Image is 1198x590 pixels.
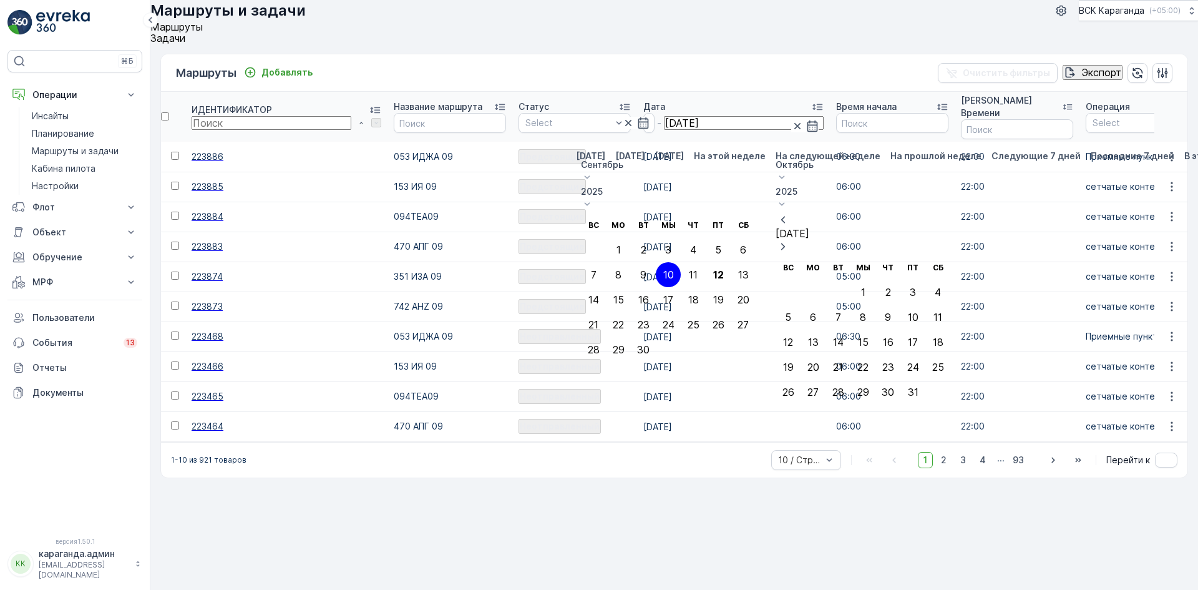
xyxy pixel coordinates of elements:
[7,245,142,270] button: Обручение
[610,149,650,164] button: Сегодня
[776,186,797,197] font: 2025
[519,209,586,224] button: Предстоящие
[860,311,866,323] font: 8
[783,361,794,373] font: 19
[27,160,142,177] a: Кабина пилота
[1079,5,1144,16] font: ВСК Караганда
[908,386,918,398] font: 31
[960,455,966,465] font: 3
[883,336,894,348] font: 16
[394,101,482,112] font: Название маршрута
[394,421,443,431] font: 470 АПГ 09
[520,301,585,312] font: Предстоящие
[980,455,986,465] font: 4
[1081,66,1121,79] font: Экспорт
[27,125,142,142] a: Планирование
[923,455,927,465] font: 1
[1106,455,1150,465] font: Перейти к
[32,145,119,156] font: Маршруты и задачи
[7,355,142,380] a: Отчеты
[616,243,621,256] font: 1
[32,89,77,100] font: Операции
[910,286,916,298] font: 3
[807,361,819,373] font: 20
[738,318,749,331] font: 27
[908,336,918,348] font: 17
[933,263,943,272] font: Сб
[615,268,621,281] font: 8
[1013,455,1024,465] font: 93
[638,220,649,230] font: Вт
[192,116,351,130] input: Поиск
[713,220,724,230] font: Пт
[394,271,442,282] font: 351 ИЗА 09
[986,149,1086,164] button: Следующие 7 дней
[32,362,67,373] font: Отчеты
[613,343,625,356] font: 29
[520,271,585,282] font: Предстоящие
[591,268,597,281] font: 7
[32,111,69,121] font: Инсайты
[32,387,84,398] font: Документы
[192,330,381,343] a: 223468
[150,32,185,44] font: Задачи
[150,21,203,33] font: Маршруты
[519,149,586,164] button: Предстоящие
[7,270,142,295] button: МРФ
[836,101,897,112] font: Время начала
[941,455,947,465] font: 2
[782,386,794,398] font: 26
[801,255,825,280] th: Понедельник
[7,305,142,330] a: Пользователи
[637,343,650,356] font: 30
[690,243,696,256] font: 4
[688,220,699,230] font: Чт
[32,337,72,348] font: События
[394,331,453,342] font: 053 ИДЖА 09
[689,149,771,164] button: На этой неделе
[121,56,134,66] font: ⌘Б
[661,220,676,230] font: Мы
[907,263,918,272] font: Пт
[519,299,586,314] button: Предстоящие
[192,420,381,433] a: 223464
[833,336,844,348] font: 14
[394,211,439,222] font: 094TEA09
[192,151,223,162] font: 223886
[394,361,437,371] font: 153 ИЯ 09
[856,263,870,272] font: Мы
[520,211,585,222] font: Предстоящие
[32,312,95,323] font: Пользователи
[613,318,624,331] font: 22
[715,243,721,256] font: 5
[192,241,223,252] font: 223883
[875,255,900,280] th: Четверг
[961,119,1073,139] input: Поиск
[997,453,1005,463] font: ...
[394,391,439,401] font: 094TEA09
[7,548,142,580] button: ККкараганда.админ[EMAIL_ADDRESS][DOMAIN_NAME]
[394,301,443,312] font: 742 AHZ 09
[832,386,844,398] font: 28
[7,380,142,405] a: Документы
[836,113,948,133] input: Поиск
[7,82,142,107] button: Операции
[39,560,105,579] font: [EMAIL_ADDRESS][DOMAIN_NAME]
[925,255,950,280] th: Суббота
[520,391,600,401] font: Неотправленный
[713,318,724,331] font: 26
[938,63,1058,83] button: Очистить фильтры
[706,212,731,237] th: Пятница
[771,149,885,164] button: На следующей неделе
[1152,6,1178,15] font: +05:00
[581,212,606,237] th: Воскресенье
[27,177,142,195] a: Настройки
[833,263,844,272] font: Вт
[776,227,809,240] font: [DATE]
[520,331,600,342] font: Неотправленный
[581,186,603,197] font: 2025
[520,181,585,192] font: Предстоящие
[192,180,381,193] a: 223885
[740,243,746,256] font: 6
[882,263,894,272] font: Чт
